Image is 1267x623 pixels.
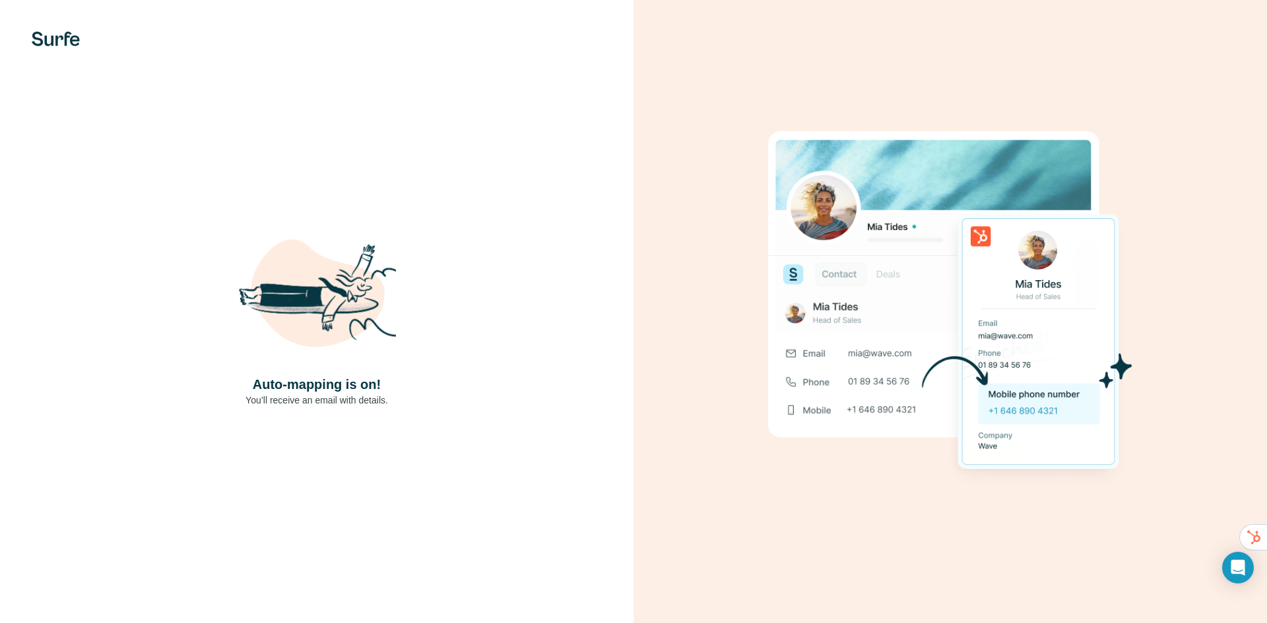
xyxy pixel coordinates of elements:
[1222,552,1254,583] div: Open Intercom Messenger
[238,217,396,375] img: Shaka Illustration
[253,375,381,394] h4: Auto-mapping is on!
[245,394,388,407] p: You’ll receive an email with details.
[768,131,1132,492] img: Download Success
[32,32,80,46] img: Surfe's logo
